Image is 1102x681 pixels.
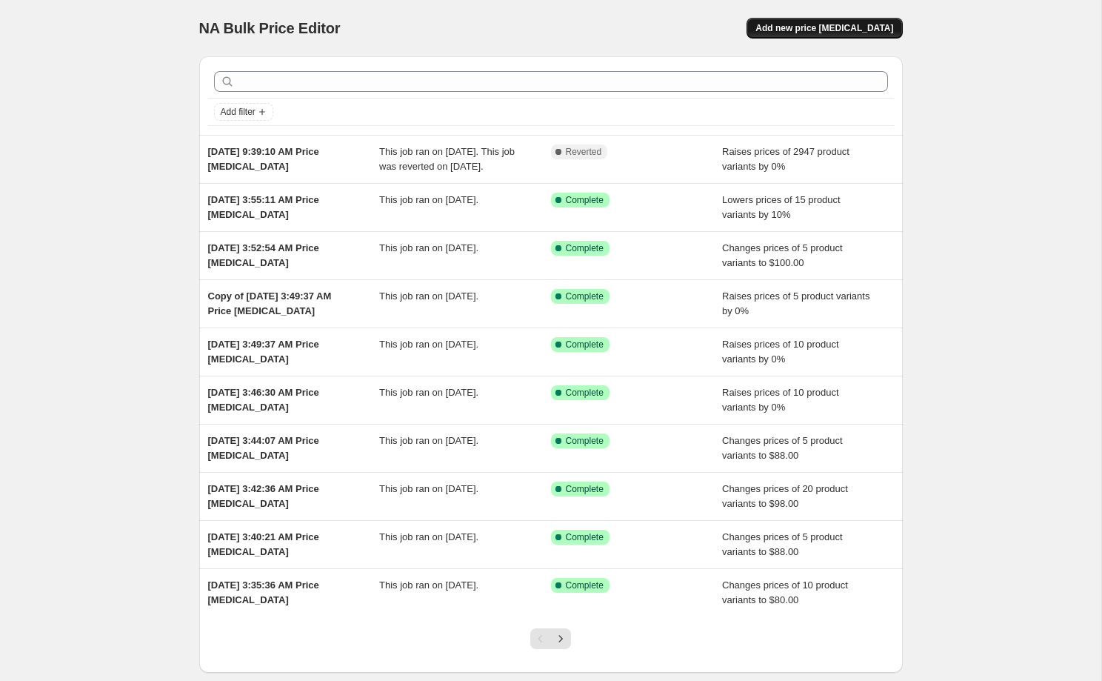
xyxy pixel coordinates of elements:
[208,339,319,365] span: [DATE] 3:49:37 AM Price [MEDICAL_DATA]
[208,387,319,413] span: [DATE] 3:46:30 AM Price [MEDICAL_DATA]
[722,146,849,172] span: Raises prices of 2947 product variants by 0%
[566,579,604,591] span: Complete
[722,435,843,461] span: Changes prices of 5 product variants to $88.00
[566,242,604,254] span: Complete
[214,103,273,121] button: Add filter
[379,290,478,302] span: This job ran on [DATE].
[379,483,478,494] span: This job ran on [DATE].
[722,579,848,605] span: Changes prices of 10 product variants to $80.00
[566,435,604,447] span: Complete
[755,22,893,34] span: Add new price [MEDICAL_DATA]
[379,146,515,172] span: This job ran on [DATE]. This job was reverted on [DATE].
[566,194,604,206] span: Complete
[722,194,841,220] span: Lowers prices of 15 product variants by 10%
[208,531,319,557] span: [DATE] 3:40:21 AM Price [MEDICAL_DATA]
[208,579,319,605] span: [DATE] 3:35:36 AM Price [MEDICAL_DATA]
[722,483,848,509] span: Changes prices of 20 product variants to $98.00
[379,531,478,542] span: This job ran on [DATE].
[221,106,256,118] span: Add filter
[208,435,319,461] span: [DATE] 3:44:07 AM Price [MEDICAL_DATA]
[566,483,604,495] span: Complete
[566,387,604,399] span: Complete
[208,146,319,172] span: [DATE] 9:39:10 AM Price [MEDICAL_DATA]
[566,290,604,302] span: Complete
[566,531,604,543] span: Complete
[208,242,319,268] span: [DATE] 3:52:54 AM Price [MEDICAL_DATA]
[379,579,478,591] span: This job ran on [DATE].
[379,339,478,350] span: This job ran on [DATE].
[566,146,602,158] span: Reverted
[379,387,478,398] span: This job ran on [DATE].
[722,339,839,365] span: Raises prices of 10 product variants by 0%
[722,290,869,316] span: Raises prices of 5 product variants by 0%
[379,242,478,253] span: This job ran on [DATE].
[566,339,604,351] span: Complete
[208,483,319,509] span: [DATE] 3:42:36 AM Price [MEDICAL_DATA]
[722,242,843,268] span: Changes prices of 5 product variants to $100.00
[208,194,319,220] span: [DATE] 3:55:11 AM Price [MEDICAL_DATA]
[550,628,571,649] button: Next
[379,194,478,205] span: This job ran on [DATE].
[208,290,332,316] span: Copy of [DATE] 3:49:37 AM Price [MEDICAL_DATA]
[747,18,902,39] button: Add new price [MEDICAL_DATA]
[722,387,839,413] span: Raises prices of 10 product variants by 0%
[379,435,478,446] span: This job ran on [DATE].
[722,531,843,557] span: Changes prices of 5 product variants to $88.00
[530,628,571,649] nav: Pagination
[199,20,341,36] span: NA Bulk Price Editor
